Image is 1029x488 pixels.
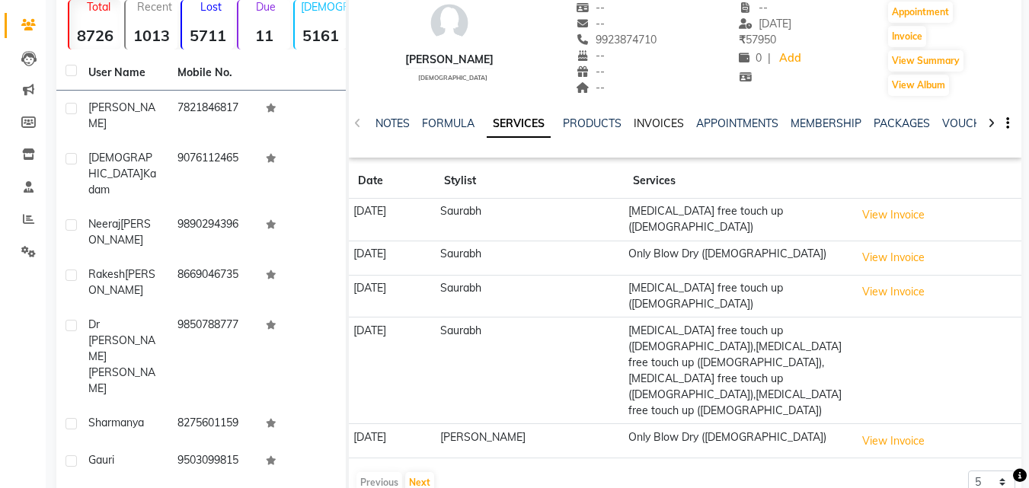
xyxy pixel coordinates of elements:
td: 8669046735 [168,257,257,308]
strong: 5711 [182,26,234,45]
strong: 11 [238,26,290,45]
td: 9890294396 [168,207,257,257]
span: -- [576,49,605,62]
span: 0 [739,51,762,65]
button: View Summary [888,50,963,72]
a: MEMBERSHIP [791,116,861,130]
div: [PERSON_NAME] [405,52,494,68]
button: View Invoice [855,246,932,270]
span: Neeraj [88,217,120,231]
span: Rakesh [88,267,125,281]
td: Saurabh [435,199,624,241]
td: [DATE] [349,275,435,317]
td: Only Blow Dry ([DEMOGRAPHIC_DATA]) [624,241,851,275]
span: | [768,50,771,66]
button: View Album [888,75,949,96]
button: Appointment [888,2,953,23]
span: -- [576,65,605,78]
td: Only Blow Dry ([DEMOGRAPHIC_DATA]) [624,424,851,458]
button: View Invoice [855,280,932,304]
strong: 1013 [126,26,177,45]
a: PACKAGES [874,116,930,130]
td: 7821846817 [168,91,257,141]
a: FORMULA [422,116,475,130]
td: [PERSON_NAME] [435,424,624,458]
td: Saurabh [435,241,624,275]
span: [DEMOGRAPHIC_DATA] [418,74,487,81]
td: Saurabh [435,317,624,424]
td: [MEDICAL_DATA] free touch up ([DEMOGRAPHIC_DATA]) [624,199,851,241]
td: 9076112465 [168,141,257,207]
a: PRODUCTS [563,116,622,130]
td: [DATE] [349,424,435,458]
span: [PERSON_NAME] [88,365,155,395]
td: 8275601159 [168,406,257,443]
a: INVOICES [634,116,684,130]
span: -- [739,1,768,14]
td: [DATE] [349,241,435,275]
td: Saurabh [435,275,624,317]
td: [DATE] [349,199,435,241]
span: -- [576,17,605,30]
span: 9923874710 [576,33,657,46]
strong: 5161 [295,26,347,45]
a: APPOINTMENTS [696,116,778,130]
span: -- [576,81,605,94]
th: Mobile No. [168,56,257,91]
span: -- [576,1,605,14]
a: NOTES [375,116,410,130]
span: ₹ [739,33,746,46]
td: 9850788777 [168,308,257,406]
td: [DATE] [349,317,435,424]
span: Dr [PERSON_NAME] [88,317,155,363]
td: [MEDICAL_DATA] free touch up ([DEMOGRAPHIC_DATA]),[MEDICAL_DATA] free touch up ([DEMOGRAPHIC_DATA... [624,317,851,424]
a: Add [777,48,804,69]
strong: 8726 [69,26,121,45]
span: [DEMOGRAPHIC_DATA] [88,151,152,180]
button: Invoice [888,26,926,47]
th: Services [624,164,851,199]
th: Date [349,164,435,199]
span: 57950 [739,33,776,46]
button: View Invoice [855,429,932,453]
th: User Name [79,56,168,91]
span: [PERSON_NAME] [88,100,155,130]
span: [DATE] [739,17,791,30]
th: Stylist [435,164,624,199]
span: sharmanya [88,416,144,429]
td: 9503099815 [168,443,257,480]
a: VOUCHERS [942,116,1002,130]
span: gauri [88,453,114,467]
button: View Invoice [855,203,932,227]
td: [MEDICAL_DATA] free touch up ([DEMOGRAPHIC_DATA]) [624,275,851,317]
a: SERVICES [487,110,551,138]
